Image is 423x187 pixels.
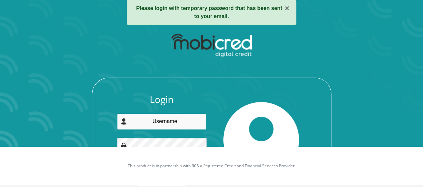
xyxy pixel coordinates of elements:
[117,94,207,105] h3: Login
[26,163,397,169] p: This product is in partnership with RCS a Registered Credit and Financial Services Provider.
[285,4,289,12] button: ×
[120,118,127,125] img: user-icon image
[120,143,127,149] img: Image
[171,34,252,58] img: mobicred logo
[117,113,207,130] input: Username
[136,5,282,19] strong: Please login with temporary password that has been sent to your email.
